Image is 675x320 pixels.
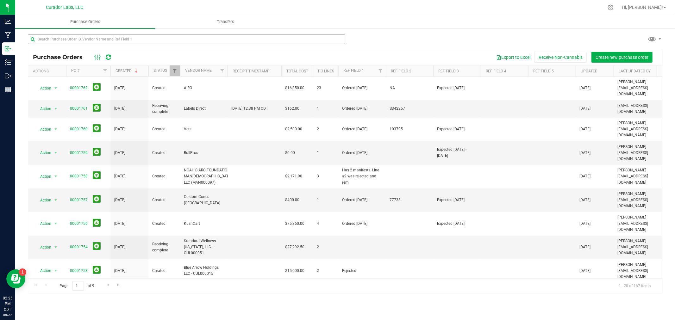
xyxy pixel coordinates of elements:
[70,245,88,249] a: 00001754
[70,86,88,90] a: 00001762
[155,15,296,28] a: Transfers
[72,281,84,291] input: 1
[579,268,591,274] span: [DATE]
[317,150,334,156] span: 1
[390,85,429,91] span: NA
[33,69,64,73] div: Actions
[317,173,334,179] span: 3
[217,65,228,76] a: Filter
[317,244,334,250] span: 2
[622,5,663,10] span: Hi, [PERSON_NAME]!
[5,32,11,38] inline-svg: Manufacturing
[617,103,667,115] span: [EMAIL_ADDRESS][DOMAIN_NAME]
[5,86,11,93] inline-svg: Reports
[342,197,382,203] span: Ordered [DATE]
[52,125,60,134] span: select
[285,106,299,112] span: $162.00
[100,65,110,76] a: Filter
[285,126,302,132] span: $2,500.00
[286,69,308,73] a: Total Cost
[70,198,88,202] a: 00001757
[33,54,89,61] span: Purchase Orders
[617,144,667,162] span: [PERSON_NAME][EMAIL_ADDRESS][DOMAIN_NAME]
[52,172,60,181] span: select
[34,125,52,134] span: Action
[184,194,224,206] span: Custom Cones [GEOGRAPHIC_DATA]
[437,197,477,203] span: Expected [DATE]
[114,126,125,132] span: [DATE]
[285,268,304,274] span: $15,000.00
[152,197,176,203] span: Created
[342,221,382,227] span: Ordered [DATE]
[342,150,382,156] span: Ordered [DATE]
[184,85,224,91] span: AIRO
[34,148,52,157] span: Action
[3,312,12,317] p: 08/27
[317,106,334,112] span: 1
[617,238,667,256] span: [PERSON_NAME][EMAIL_ADDRESS][DOMAIN_NAME]
[5,46,11,52] inline-svg: Inbound
[114,106,125,112] span: [DATE]
[231,106,268,112] span: [DATE] 12:38 PM CDT
[185,68,212,73] a: Vendor Name
[390,126,429,132] span: 103795
[152,103,176,115] span: Receiving complete
[34,243,52,252] span: Action
[70,151,88,155] a: 00001759
[438,69,459,73] a: Ref Field 3
[342,126,382,132] span: Ordered [DATE]
[619,69,651,73] a: Last Updated By
[5,59,11,65] inline-svg: Inventory
[54,281,100,291] span: Page of 9
[52,104,60,113] span: select
[285,197,299,203] span: $400.00
[34,172,52,181] span: Action
[104,281,113,290] a: Go to the next page
[317,221,334,227] span: 4
[591,52,653,63] button: Create new purchase order
[285,221,304,227] span: $75,360.00
[437,147,477,159] span: Expected [DATE] - [DATE]
[208,19,243,25] span: Transfers
[390,197,429,203] span: 77738
[342,167,382,186] span: Has 2 manifests. Line #2 was rejected and rem
[579,126,591,132] span: [DATE]
[184,126,224,132] span: Vert
[390,106,429,112] span: S342257
[5,18,11,25] inline-svg: Analytics
[596,55,648,60] span: Create new purchase order
[317,197,334,203] span: 1
[184,106,224,112] span: Labels Direct
[3,295,12,312] p: 02:25 PM CDT
[317,85,334,91] span: 23
[617,214,667,233] span: [PERSON_NAME][EMAIL_ADDRESS][DOMAIN_NAME]
[184,238,224,256] span: Standard Wellness [US_STATE], LLC - CUL000051
[46,5,83,10] span: Curador Labs, LLC
[437,221,477,227] span: Expected [DATE]
[617,120,667,138] span: [PERSON_NAME][EMAIL_ADDRESS][DOMAIN_NAME]
[152,241,176,253] span: Receiving complete
[152,221,176,227] span: Created
[5,73,11,79] inline-svg: Outbound
[342,106,382,112] span: Ordered [DATE]
[152,126,176,132] span: Created
[152,85,176,91] span: Created
[34,104,52,113] span: Action
[114,244,125,250] span: [DATE]
[607,4,615,10] div: Manage settings
[184,150,224,156] span: RollPros
[534,52,587,63] button: Receive Non-Cannabis
[184,221,224,227] span: KushCart
[533,69,554,73] a: Ref Field 5
[70,106,88,111] a: 00001761
[617,167,667,186] span: [PERSON_NAME][EMAIL_ADDRESS][DOMAIN_NAME]
[579,197,591,203] span: [DATE]
[617,191,667,209] span: [PERSON_NAME][EMAIL_ADDRESS][DOMAIN_NAME]
[391,69,411,73] a: Ref Field 2
[579,106,591,112] span: [DATE]
[114,221,125,227] span: [DATE]
[62,19,109,25] span: Purchase Orders
[342,85,382,91] span: Ordered [DATE]
[579,221,591,227] span: [DATE]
